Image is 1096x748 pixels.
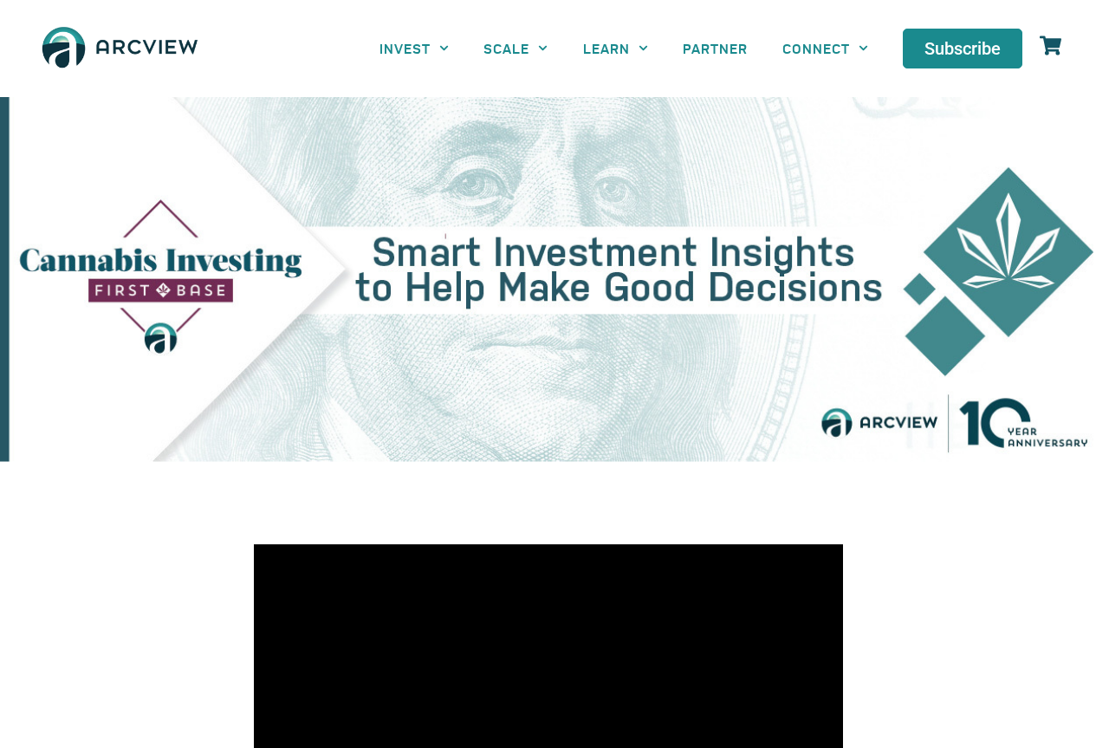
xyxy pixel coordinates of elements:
[566,29,665,68] a: LEARN
[903,29,1022,68] a: Subscribe
[35,17,205,80] img: The Arcview Group
[362,29,885,68] nav: Menu
[466,29,565,68] a: SCALE
[765,29,885,68] a: CONNECT
[665,29,765,68] a: PARTNER
[924,40,1001,57] span: Subscribe
[362,29,466,68] a: INVEST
